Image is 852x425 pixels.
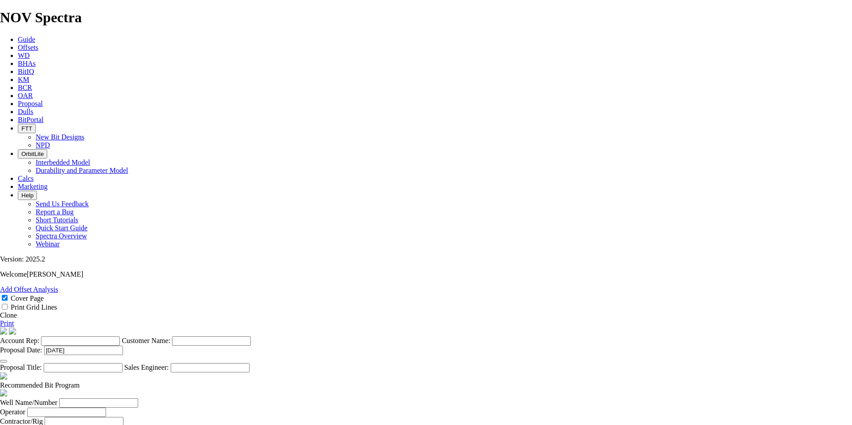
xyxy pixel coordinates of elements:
img: cover-graphic.e5199e77.png [9,327,16,335]
a: OAR [18,92,33,99]
a: Webinar [36,240,60,248]
a: Quick Start Guide [36,224,87,232]
label: Customer Name: [122,337,170,344]
span: Help [21,192,33,199]
span: FTT [21,125,32,132]
a: Offsets [18,44,38,51]
a: BCR [18,84,32,91]
a: New Bit Designs [36,133,84,141]
a: Guide [18,36,35,43]
a: Spectra Overview [36,232,87,240]
button: FTT [18,124,36,133]
a: Short Tutorials [36,216,78,224]
a: KM [18,76,29,83]
a: Proposal [18,100,43,107]
a: Report a Bug [36,208,74,216]
a: BHAs [18,60,36,67]
a: Send Us Feedback [36,200,89,208]
a: Marketing [18,183,48,190]
a: Durability and Parameter Model [36,167,128,174]
label: Print Grid Lines [11,303,57,311]
button: OrbitLite [18,149,47,159]
a: NPD [36,141,50,149]
a: BitPortal [18,116,44,123]
label: Cover Page [11,294,44,302]
a: Calcs [18,175,34,182]
a: WD [18,52,30,59]
a: Interbedded Model [36,159,90,166]
span: OrbitLite [21,151,44,157]
a: BitIQ [18,68,34,75]
a: Dulls [18,108,33,115]
button: Help [18,191,37,200]
span: [PERSON_NAME] [27,270,83,278]
label: Sales Engineer: [124,364,169,371]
